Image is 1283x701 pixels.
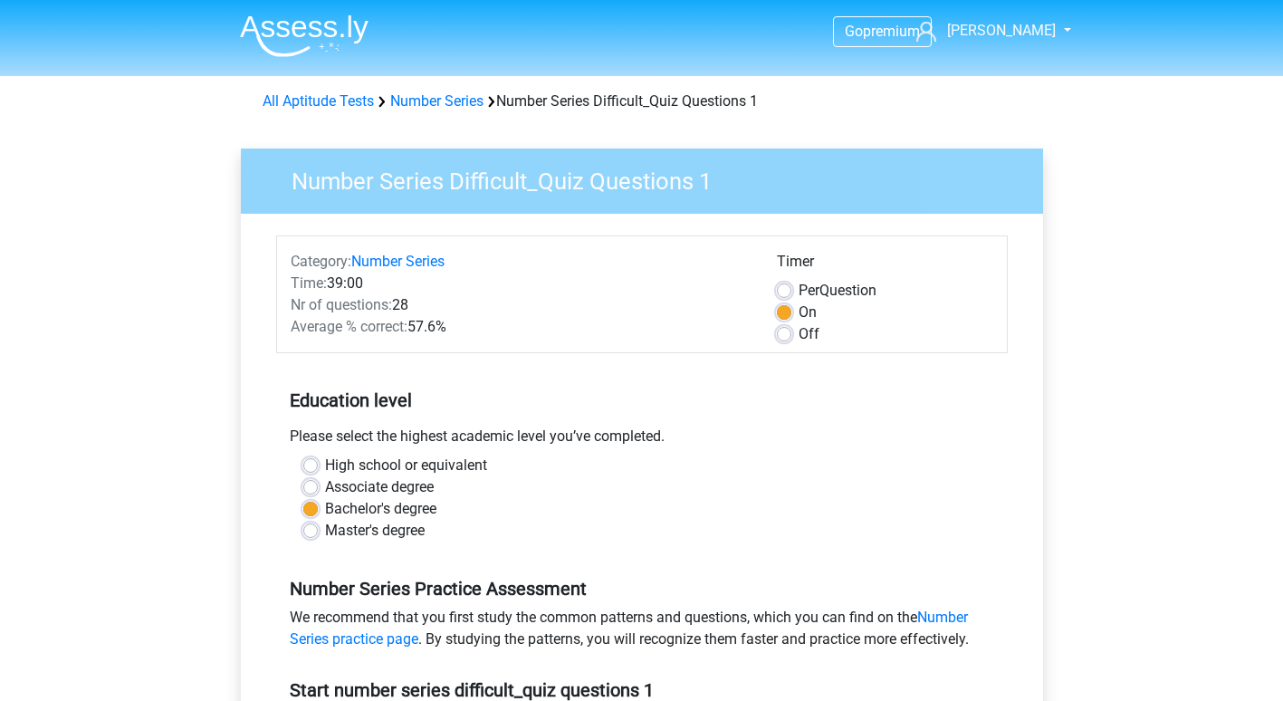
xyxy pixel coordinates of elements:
h5: Education level [290,382,994,418]
div: We recommend that you first study the common patterns and questions, which you can find on the . ... [276,607,1008,658]
img: Assessly [240,14,369,57]
span: Go [845,23,863,40]
div: Number Series Difficult_Quiz Questions 1 [255,91,1029,112]
a: Gopremium [834,19,931,43]
div: 57.6% [277,316,763,338]
div: Please select the highest academic level you’ve completed. [276,426,1008,455]
label: Bachelor's degree [325,498,436,520]
a: Number Series [351,253,445,270]
label: Question [799,280,876,302]
span: Time: [291,274,327,292]
a: Number Series practice page [290,609,968,648]
a: Number Series [390,92,484,110]
h3: Number Series Difficult_Quiz Questions 1 [270,160,1029,196]
span: [PERSON_NAME] [947,22,1056,39]
span: Average % correct: [291,318,407,335]
label: Off [799,323,819,345]
label: On [799,302,817,323]
span: Nr of questions: [291,296,392,313]
span: Per [799,282,819,299]
h5: Number Series Practice Assessment [290,578,994,600]
div: 39:00 [277,273,763,294]
label: Associate degree [325,476,434,498]
h5: Start number series difficult_quiz questions 1 [290,679,994,701]
label: High school or equivalent [325,455,487,476]
div: 28 [277,294,763,316]
span: Category: [291,253,351,270]
span: premium [863,23,920,40]
a: [PERSON_NAME] [909,20,1058,42]
div: Timer [777,251,993,280]
a: All Aptitude Tests [263,92,374,110]
label: Master's degree [325,520,425,542]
